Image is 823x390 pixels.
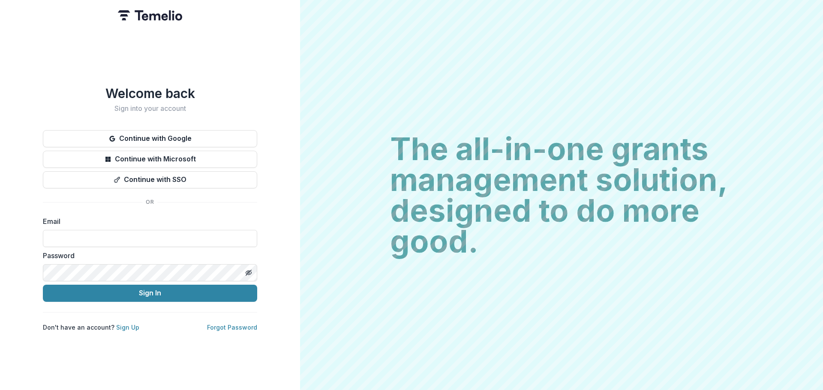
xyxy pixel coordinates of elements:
button: Toggle password visibility [242,266,255,280]
button: Sign In [43,285,257,302]
img: Temelio [118,10,182,21]
button: Continue with SSO [43,171,257,188]
button: Continue with Microsoft [43,151,257,168]
p: Don't have an account? [43,323,139,332]
h1: Welcome back [43,86,257,101]
label: Password [43,250,252,261]
button: Continue with Google [43,130,257,147]
label: Email [43,216,252,226]
h2: Sign into your account [43,104,257,113]
a: Forgot Password [207,324,257,331]
a: Sign Up [116,324,139,331]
